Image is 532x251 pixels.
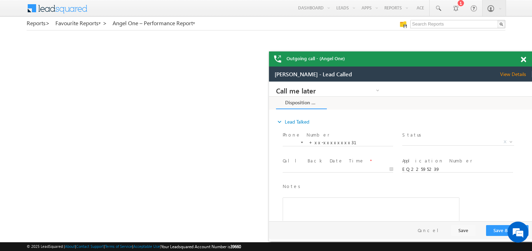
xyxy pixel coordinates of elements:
[27,20,50,26] a: Reports>
[235,57,237,63] span: X
[14,76,95,83] label: Call Back Date Time
[7,6,96,12] span: Call me later
[14,102,34,108] label: Notes
[7,37,14,44] i: expand_more
[7,5,112,13] a: Call me later
[230,244,241,249] span: 39660
[287,55,345,62] span: Outgoing call - (Angel One)
[14,116,190,155] div: Rich Text Editor, 40788eee-0fb2-11ec-a811-0adc8a9d82c2__tab1__section1__Notes__Lead__0_lsq-form-m...
[12,37,29,46] img: d_60004797649_company_0_60004797649
[133,244,160,249] a: Acceptable Use
[105,244,132,249] a: Terms of Service
[36,37,118,46] div: Chat with us now
[7,15,58,28] a: Disposition Form
[46,19,50,27] span: >
[161,244,241,249] span: Your Leadsquared Account Number is
[410,20,505,28] input: Search Reports
[6,5,83,11] span: [PERSON_NAME] - Lead Called
[133,76,203,83] label: Application Number
[95,197,127,206] em: Start Chat
[65,244,75,249] a: About
[76,244,104,249] a: Contact Support
[133,50,155,57] label: Status
[55,20,107,26] a: Favourite Reports >
[103,19,107,27] span: >
[231,5,263,11] span: View Details
[7,34,40,47] a: expand_moreLead Talked
[400,21,407,28] img: Manage all your saved reports!
[115,4,132,20] div: Minimize live chat window
[14,50,61,57] label: Phone Number
[113,20,196,26] a: Angel One – Performance Report
[27,243,241,250] span: © 2025 LeadSquared | | | | |
[9,65,128,191] textarea: Type your message and hit 'Enter'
